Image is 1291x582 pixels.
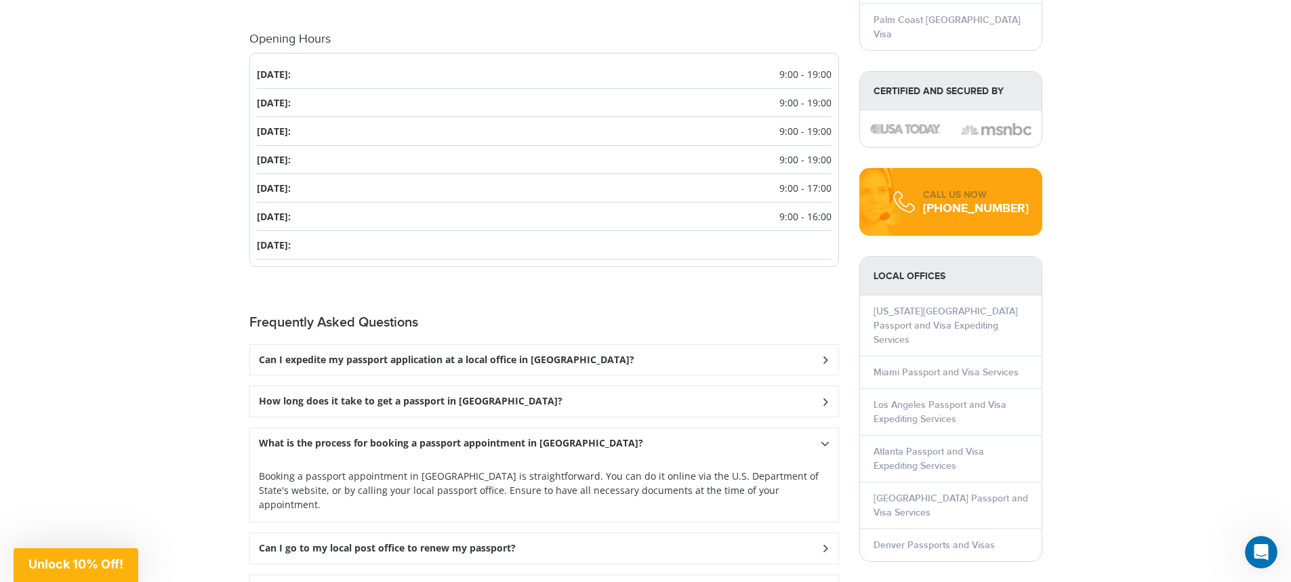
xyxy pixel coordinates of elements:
[860,257,1042,295] strong: LOCAL OFFICES
[923,188,1029,202] div: CALL US NOW
[257,146,832,174] li: [DATE]:
[259,396,562,407] h3: How long does it take to get a passport in [GEOGRAPHIC_DATA]?
[257,203,832,231] li: [DATE]:
[249,314,839,331] h2: Frequently Asked Questions
[779,124,832,138] span: 9:00 - 19:00
[249,33,839,46] h4: Opening Hours
[779,67,832,81] span: 9:00 - 19:00
[259,543,516,554] h3: Can I go to my local post office to renew my passport?
[874,306,1018,346] a: [US_STATE][GEOGRAPHIC_DATA] Passport and Visa Expediting Services
[1245,536,1277,568] iframe: Intercom live chat
[870,124,941,133] img: image description
[14,548,138,582] div: Unlock 10% Off!
[257,174,832,203] li: [DATE]:
[860,72,1042,110] strong: Certified and Secured by
[257,60,832,89] li: [DATE]:
[961,121,1031,138] img: image description
[779,152,832,167] span: 9:00 - 19:00
[874,493,1028,518] a: [GEOGRAPHIC_DATA] Passport and Visa Services
[923,202,1029,215] div: [PHONE_NUMBER]
[779,96,832,110] span: 9:00 - 19:00
[874,399,1006,425] a: Los Angeles Passport and Visa Expediting Services
[874,446,984,472] a: Atlanta Passport and Visa Expediting Services
[257,117,832,146] li: [DATE]:
[257,231,832,259] li: [DATE]:
[259,469,829,512] p: Booking a passport appointment in [GEOGRAPHIC_DATA] is straightforward. You can do it online via ...
[874,539,995,551] a: Denver Passports and Visas
[874,367,1019,378] a: Miami Passport and Visa Services
[779,181,832,195] span: 9:00 - 17:00
[28,557,123,571] span: Unlock 10% Off!
[257,89,832,117] li: [DATE]:
[779,209,832,224] span: 9:00 - 16:00
[259,354,634,366] h3: Can I expedite my passport application at a local office in [GEOGRAPHIC_DATA]?
[874,14,1021,40] a: Palm Coast [GEOGRAPHIC_DATA] Visa
[259,438,643,449] h3: What is the process for booking a passport appointment in [GEOGRAPHIC_DATA]?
